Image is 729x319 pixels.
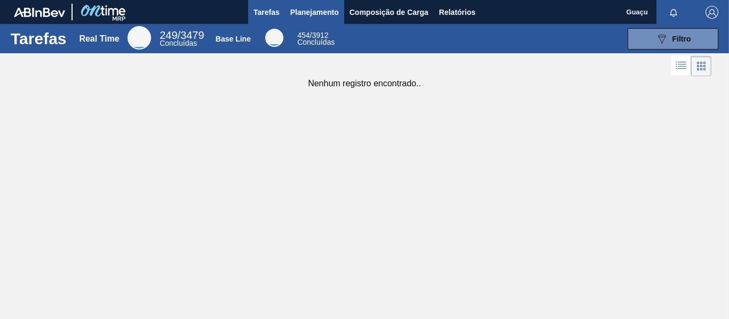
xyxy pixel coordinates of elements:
[671,56,691,76] div: Visão em Lista
[350,6,429,19] span: Composição de Carga
[628,28,718,50] button: Filtro
[79,34,119,44] div: Real Time
[439,6,476,19] span: Relatórios
[128,26,151,50] div: Real Time
[656,5,691,20] button: Notificações
[216,35,251,43] div: Base Line
[253,6,280,19] span: Tarefas
[11,32,67,45] h1: Tarefas
[691,56,711,76] div: Visão em Cards
[160,31,204,47] div: Real Time
[672,35,691,43] span: Filtro
[297,38,335,46] span: Concluídas
[14,7,65,17] img: TNhmsLtSVTkK8tSr43FrP2fwEKptu5GPRR3wAAAABJRU5ErkJggg==
[706,6,718,19] img: Logout
[160,39,197,47] span: Concluídas
[160,29,177,41] span: 249
[290,6,339,19] span: Planejamento
[265,29,283,47] div: Base Line
[297,31,310,39] span: 454
[297,32,335,46] div: Base Line
[297,31,328,39] span: / 3912
[160,29,204,41] span: / 3479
